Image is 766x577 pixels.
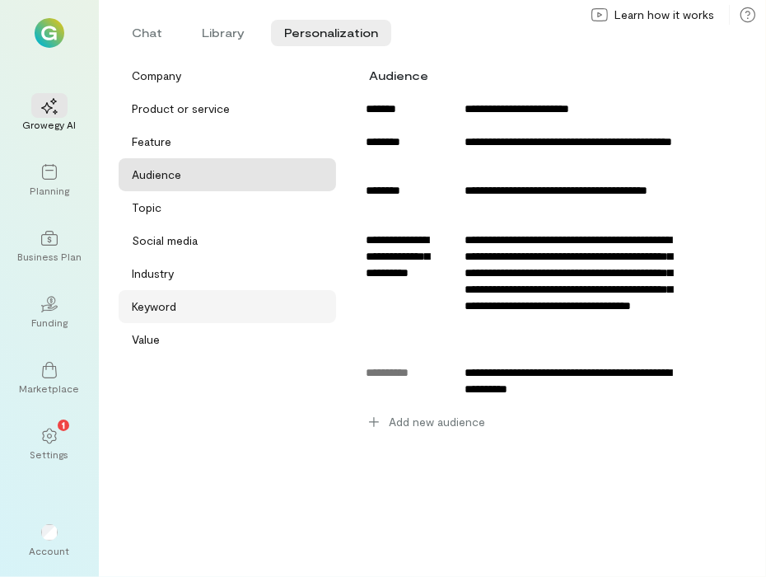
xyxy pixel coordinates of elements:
[20,415,79,474] a: Settings
[271,20,391,46] li: Personalization
[17,250,82,263] div: Business Plan
[132,134,171,150] div: Feature
[30,184,69,197] div: Planning
[132,101,230,117] div: Product or service
[132,232,198,249] div: Social media
[62,417,65,432] span: 1
[132,167,181,183] div: Audience
[389,414,485,430] span: Add new audience
[132,265,174,282] div: Industry
[20,511,79,570] div: Account
[20,283,79,342] a: Funding
[189,20,258,46] li: Library
[30,448,69,461] div: Settings
[23,118,77,131] div: Growegy AI
[20,151,79,210] a: Planning
[30,544,70,557] div: Account
[132,298,176,315] div: Keyword
[20,382,80,395] div: Marketplace
[20,85,79,144] a: Growegy AI
[132,68,181,84] div: Company
[119,20,175,46] li: Chat
[132,199,161,216] div: Topic
[31,316,68,329] div: Funding
[369,68,428,84] div: Audience
[20,217,79,276] a: Business Plan
[20,349,79,408] a: Marketplace
[614,7,714,23] span: Learn how it works
[132,331,160,348] div: Value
